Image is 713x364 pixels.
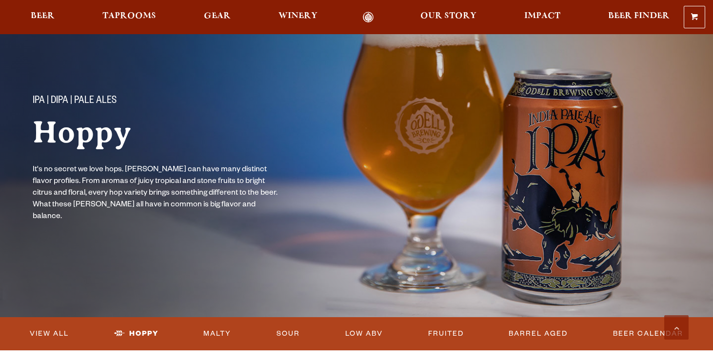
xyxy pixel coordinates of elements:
[524,12,560,20] span: Impact
[272,12,324,23] a: Winery
[420,12,476,20] span: Our Story
[273,323,304,345] a: Sour
[341,323,387,345] a: Low ABV
[198,12,237,23] a: Gear
[102,12,156,20] span: Taprooms
[414,12,483,23] a: Our Story
[26,323,73,345] a: View All
[609,323,687,345] a: Beer Calendar
[31,12,55,20] span: Beer
[33,164,282,223] p: It's no secret we love hops. [PERSON_NAME] can have many distinct flavor profiles. From aromas of...
[518,12,567,23] a: Impact
[33,95,117,108] span: IPA | DIPA | Pale Ales
[664,315,689,340] a: Scroll to top
[204,12,231,20] span: Gear
[505,323,572,345] a: Barrel Aged
[199,323,235,345] a: Malty
[602,12,676,23] a: Beer Finder
[33,116,337,149] h1: Hoppy
[608,12,670,20] span: Beer Finder
[24,12,61,23] a: Beer
[278,12,317,20] span: Winery
[350,12,387,23] a: Odell Home
[110,323,162,345] a: Hoppy
[424,323,468,345] a: Fruited
[96,12,162,23] a: Taprooms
